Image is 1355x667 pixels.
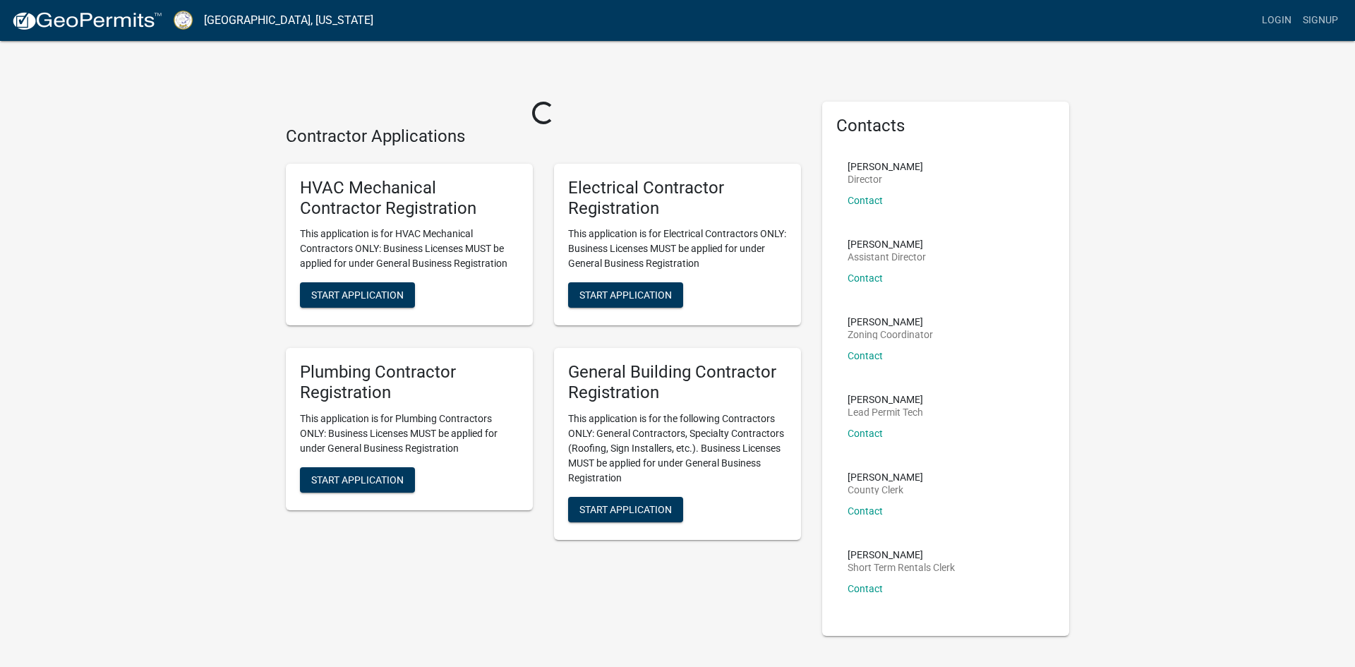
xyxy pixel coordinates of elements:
p: This application is for Plumbing Contractors ONLY: Business Licenses MUST be applied for under Ge... [300,411,519,456]
p: This application is for HVAC Mechanical Contractors ONLY: Business Licenses MUST be applied for u... [300,227,519,271]
p: County Clerk [848,485,923,495]
h4: Contractor Applications [286,126,801,147]
p: [PERSON_NAME] [848,472,923,482]
p: [PERSON_NAME] [848,550,955,560]
a: Login [1256,7,1297,34]
span: Start Application [579,503,672,515]
a: Contact [848,350,883,361]
p: This application is for Electrical Contractors ONLY: Business Licenses MUST be applied for under ... [568,227,787,271]
a: Contact [848,428,883,439]
h5: HVAC Mechanical Contractor Registration [300,178,519,219]
p: Lead Permit Tech [848,407,923,417]
p: This application is for the following Contractors ONLY: General Contractors, Specialty Contractor... [568,411,787,486]
a: Contact [848,195,883,206]
p: Zoning Coordinator [848,330,933,339]
h5: Electrical Contractor Registration [568,178,787,219]
span: Start Application [311,289,404,301]
h5: General Building Contractor Registration [568,362,787,403]
span: Start Application [311,474,404,485]
wm-workflow-list-section: Contractor Applications [286,126,801,551]
p: Short Term Rentals Clerk [848,563,955,572]
h5: Contacts [836,116,1055,136]
button: Start Application [300,467,415,493]
p: [PERSON_NAME] [848,395,923,404]
a: Contact [848,583,883,594]
a: Signup [1297,7,1344,34]
span: Start Application [579,289,672,301]
button: Start Application [568,282,683,308]
img: Putnam County, Georgia [174,11,193,30]
a: Contact [848,505,883,517]
a: Contact [848,272,883,284]
p: Director [848,174,923,184]
h5: Plumbing Contractor Registration [300,362,519,403]
p: [PERSON_NAME] [848,317,933,327]
a: [GEOGRAPHIC_DATA], [US_STATE] [204,8,373,32]
p: [PERSON_NAME] [848,162,923,172]
p: [PERSON_NAME] [848,239,926,249]
button: Start Application [300,282,415,308]
p: Assistant Director [848,252,926,262]
button: Start Application [568,497,683,522]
